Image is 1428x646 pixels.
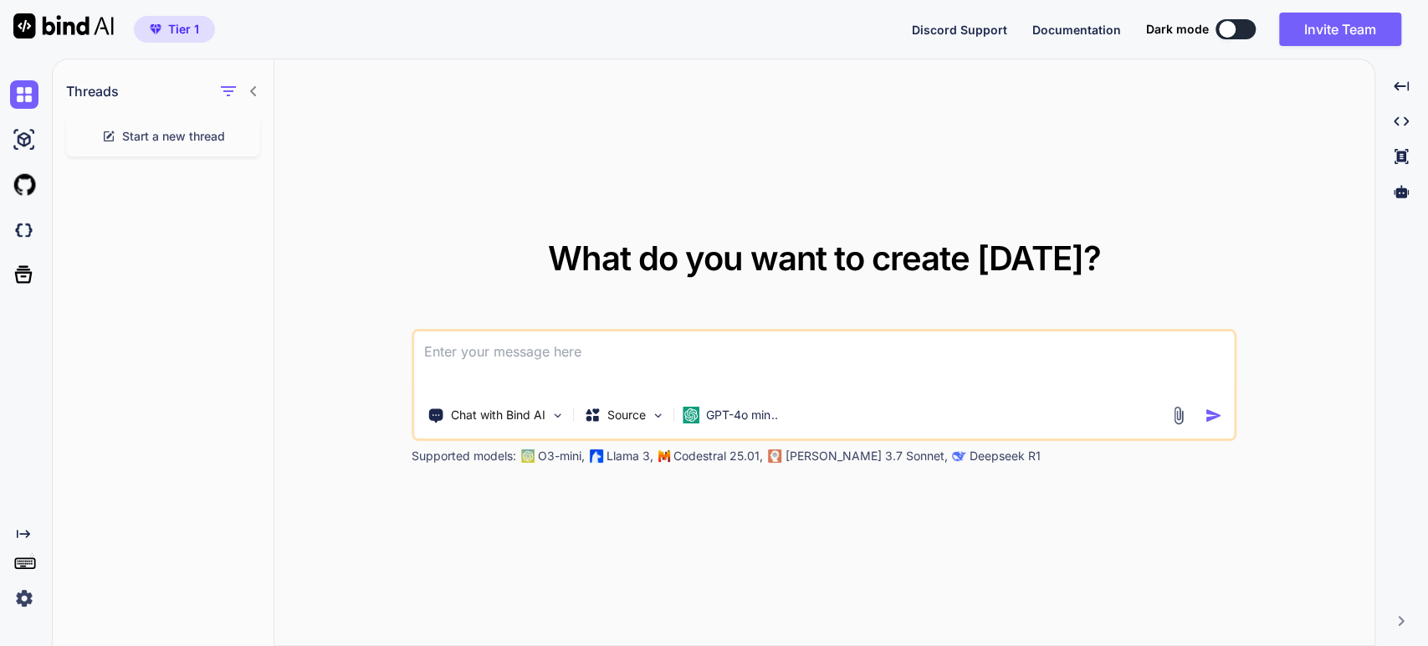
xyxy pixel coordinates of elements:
[13,13,114,38] img: Bind AI
[10,216,38,244] img: darkCloudIdeIcon
[122,128,225,145] span: Start a new thread
[969,448,1040,464] p: Deepseek R1
[658,450,670,462] img: Mistral-AI
[683,407,699,423] img: GPT-4o mini
[66,81,119,101] h1: Threads
[10,80,38,109] img: chat
[912,21,1007,38] button: Discord Support
[150,24,161,34] img: premium
[1146,21,1209,38] span: Dark mode
[134,16,215,43] button: premiumTier 1
[768,449,781,463] img: claude
[912,23,1007,37] span: Discord Support
[550,408,565,423] img: Pick Tools
[10,171,38,199] img: githubLight
[590,449,603,463] img: Llama2
[785,448,947,464] p: [PERSON_NAME] 3.7 Sonnet,
[952,449,965,463] img: claude
[538,448,585,464] p: O3-mini,
[673,448,763,464] p: Codestral 25.01,
[521,449,535,463] img: GPT-4
[1032,23,1121,37] span: Documentation
[651,408,665,423] img: Pick Models
[451,407,545,423] p: Chat with Bind AI
[412,448,516,464] p: Supported models:
[607,448,653,464] p: Llama 3,
[1205,407,1222,424] img: icon
[1169,406,1188,425] img: attachment
[607,407,646,423] p: Source
[1279,13,1401,46] button: Invite Team
[548,238,1101,279] span: What do you want to create [DATE]?
[1032,21,1121,38] button: Documentation
[10,126,38,154] img: ai-studio
[706,407,777,423] p: GPT-4o min..
[10,584,38,613] img: settings
[168,21,199,38] span: Tier 1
